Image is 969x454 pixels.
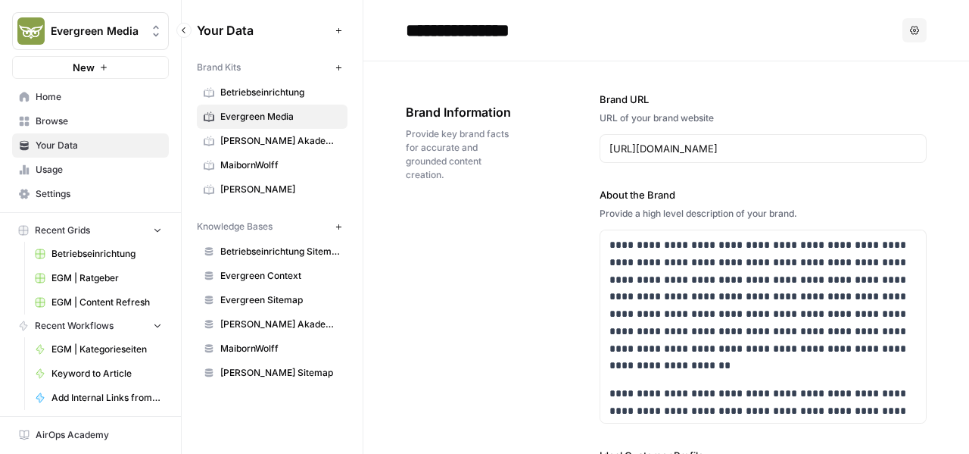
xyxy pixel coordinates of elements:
[220,342,341,355] span: MaibornWolff
[197,312,347,337] a: [PERSON_NAME] Akademie
[51,247,162,261] span: Betriebseinrichtung
[51,391,162,405] span: Add Internal Links from Knowledge Base
[73,60,95,75] span: New
[197,337,347,361] a: MaibornWolff
[406,103,515,121] span: Brand Information
[12,56,169,79] button: New
[36,90,162,104] span: Home
[28,242,169,266] a: Betriebseinrichtung
[12,85,169,109] a: Home
[12,12,169,50] button: Workspace: Evergreen Media
[12,109,169,133] a: Browse
[220,293,341,307] span: Evergreen Sitemap
[51,367,162,380] span: Keyword to Article
[197,21,329,39] span: Your Data
[12,219,169,242] button: Recent Grids
[609,141,917,156] input: www.sundaysoccer.com
[197,240,347,264] a: Betriebseinrichtung Sitemap
[197,129,347,153] a: [PERSON_NAME] Akademie
[220,245,341,258] span: Betriebseinrichtung Sitemap
[35,319,114,333] span: Recent Workflows
[197,153,347,177] a: MaibornWolff
[197,264,347,288] a: Evergreen Context
[220,134,341,148] span: [PERSON_NAME] Akademie
[220,183,341,196] span: [PERSON_NAME]
[197,80,347,105] a: Betriebseinrichtung
[36,187,162,201] span: Settings
[51,23,142,39] span: Evergreen Media
[220,366,341,380] span: [PERSON_NAME] Sitemap
[36,139,162,152] span: Your Data
[220,110,341,124] span: Evergreen Media
[220,269,341,283] span: Evergreen Context
[600,187,927,202] label: About the Brand
[28,290,169,315] a: EGM | Content Refresh
[197,288,347,312] a: Evergreen Sitemap
[28,386,169,410] a: Add Internal Links from Knowledge Base
[28,266,169,290] a: EGM | Ratgeber
[220,158,341,172] span: MaibornWolff
[12,423,169,447] a: AirOps Academy
[51,343,162,356] span: EGM | Kategorieseiten
[220,86,341,99] span: Betriebseinrichtung
[17,17,45,45] img: Evergreen Media Logo
[12,158,169,182] a: Usage
[197,220,273,233] span: Knowledge Bases
[36,114,162,128] span: Browse
[51,271,162,285] span: EGM | Ratgeber
[197,61,241,74] span: Brand Kits
[600,111,927,125] div: URL of your brand website
[36,428,162,442] span: AirOps Academy
[600,92,927,107] label: Brand URL
[197,105,347,129] a: Evergreen Media
[36,163,162,177] span: Usage
[12,315,169,337] button: Recent Workflows
[35,224,90,237] span: Recent Grids
[197,177,347,202] a: [PERSON_NAME]
[28,362,169,386] a: Keyword to Article
[600,207,927,221] div: Provide a high level description of your brand.
[12,182,169,206] a: Settings
[197,361,347,385] a: [PERSON_NAME] Sitemap
[406,127,515,182] span: Provide key brand facts for accurate and grounded content creation.
[28,337,169,362] a: EGM | Kategorieseiten
[220,318,341,331] span: [PERSON_NAME] Akademie
[12,133,169,158] a: Your Data
[51,296,162,309] span: EGM | Content Refresh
